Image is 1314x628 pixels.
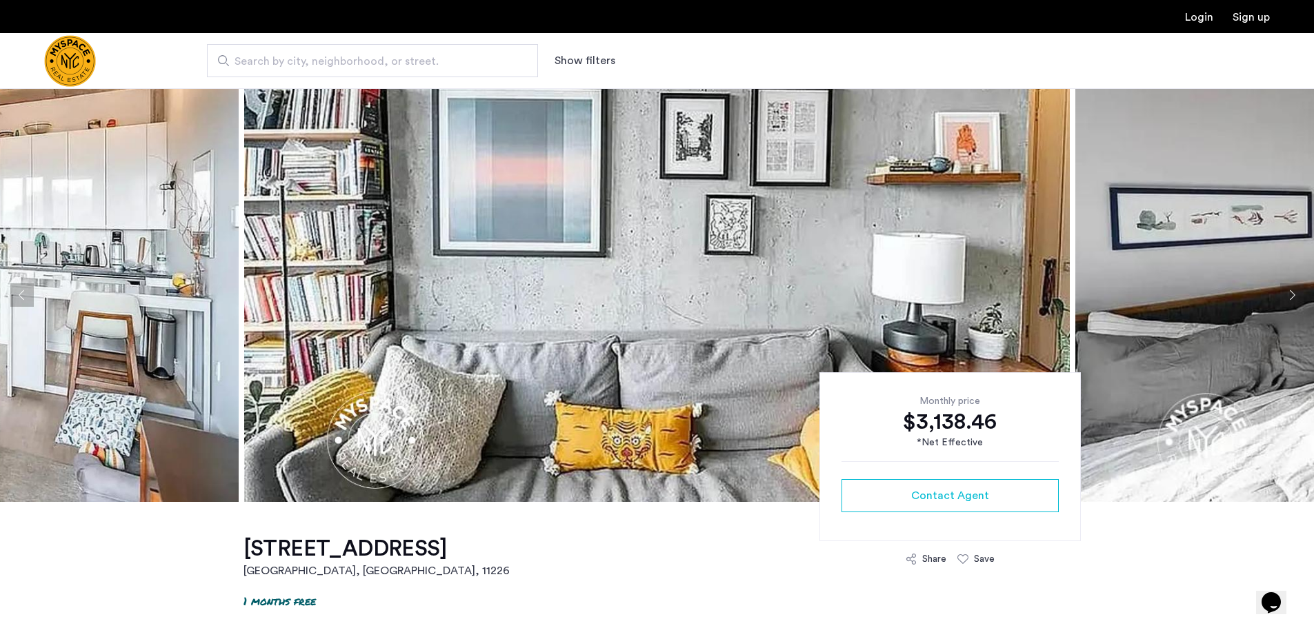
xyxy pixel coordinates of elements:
[842,408,1059,436] div: $3,138.46
[243,563,510,579] h2: [GEOGRAPHIC_DATA], [GEOGRAPHIC_DATA] , 11226
[922,552,946,566] div: Share
[1185,12,1213,23] a: Login
[1233,12,1270,23] a: Registration
[1256,573,1300,614] iframe: chat widget
[10,283,34,307] button: Previous apartment
[842,394,1059,408] div: Monthly price
[1280,283,1304,307] button: Next apartment
[44,35,96,87] img: logo
[243,535,510,563] h1: [STREET_ADDRESS]
[243,593,316,609] p: 1 months free
[911,487,989,504] span: Contact Agent
[555,52,615,69] button: Show or hide filters
[44,35,96,87] a: Cazamio Logo
[235,53,499,70] span: Search by city, neighborhood, or street.
[243,535,510,579] a: [STREET_ADDRESS][GEOGRAPHIC_DATA], [GEOGRAPHIC_DATA], 11226
[842,479,1059,512] button: button
[207,44,538,77] input: Apartment Search
[974,552,995,566] div: Save
[244,88,1070,502] img: apartment
[842,436,1059,450] div: *Net Effective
